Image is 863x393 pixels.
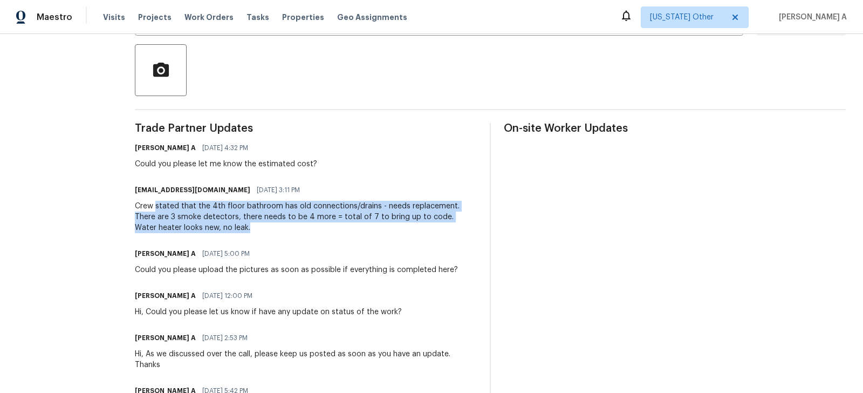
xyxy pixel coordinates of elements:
h6: [PERSON_NAME] A [135,248,196,259]
span: [DATE] 4:32 PM [202,143,248,153]
span: [DATE] 5:00 PM [202,248,250,259]
span: [DATE] 12:00 PM [202,290,252,301]
span: Projects [138,12,172,23]
h6: [PERSON_NAME] A [135,143,196,153]
span: Tasks [246,13,269,21]
span: Geo Assignments [337,12,407,23]
h6: [PERSON_NAME] A [135,290,196,301]
div: Could you please let me know the estimated cost? [135,159,317,170]
span: [US_STATE] Other [650,12,724,23]
span: [DATE] 3:11 PM [257,185,300,195]
span: [DATE] 2:53 PM [202,333,248,343]
span: [PERSON_NAME] A [775,12,847,23]
span: On-site Worker Updates [504,123,846,134]
h6: [PERSON_NAME] A [135,333,196,343]
span: Properties [282,12,324,23]
div: Could you please upload the pictures as soon as possible if everything is completed here? [135,265,458,275]
span: Visits [103,12,125,23]
div: Hi, Could you please let us know if have any update on status of the work? [135,307,402,317]
span: Work Orders [184,12,234,23]
h6: [EMAIL_ADDRESS][DOMAIN_NAME] [135,185,250,195]
span: Maestro [37,12,72,23]
div: Hi, As we discussed over the call, please keep us posted as soon as you have an update. Thanks [135,349,477,370]
span: Trade Partner Updates [135,123,477,134]
div: Crew stated that the 4th floor bathroom has old connections/drains - needs replacement. There are... [135,201,477,233]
